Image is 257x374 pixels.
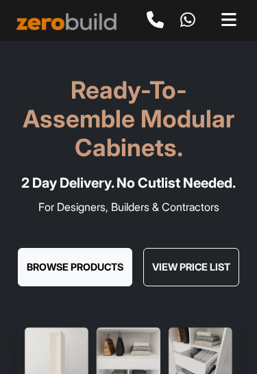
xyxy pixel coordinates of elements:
h1: Ready-To-Assemble Modular Cabinets. [16,75,241,162]
h4: 2 Day Delivery. No Cutlist Needed. [16,173,241,193]
button: Browse Products [18,248,132,286]
p: For Designers, Builders & Contractors [16,199,241,215]
button: View Price List [143,248,239,286]
img: ZeroBuild logo [16,13,117,30]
